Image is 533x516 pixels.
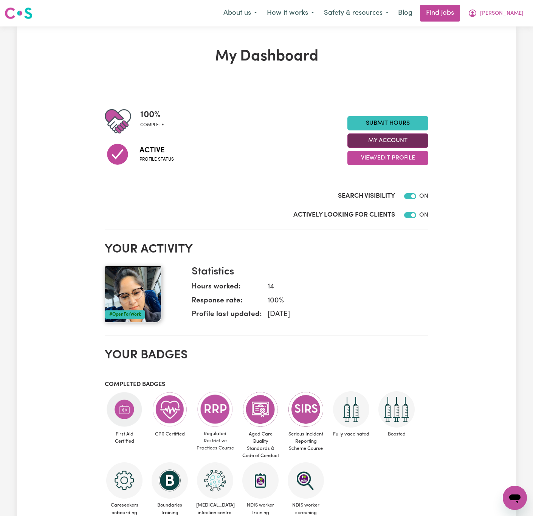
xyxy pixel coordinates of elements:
a: Careseekers logo [5,5,33,22]
h1: My Dashboard [105,48,428,66]
img: CS Academy: Introduction to NDIS Worker Training course completed [242,462,279,499]
span: ON [419,212,428,218]
dd: 14 [262,282,422,293]
button: About us [218,5,262,21]
button: My Account [463,5,528,21]
img: Care and support worker has received booster dose of COVID-19 vaccination [378,391,415,428]
span: First Aid Certified [105,428,144,448]
img: CS Academy: Aged Care Quality Standards & Code of Conduct course completed [242,391,279,428]
label: Actively Looking for Clients [293,210,395,220]
img: Care and support worker has received 2 doses of COVID-19 vaccine [333,391,369,428]
div: #OpenForWork [105,310,145,319]
h2: Your activity [105,242,428,257]
span: Serious Incident Reporting Scheme Course [286,428,325,456]
img: CS Academy: Regulated Restrictive Practices course completed [197,391,233,427]
img: CS Academy: Careseekers Onboarding course completed [106,462,143,499]
span: Profile status [139,156,174,163]
span: Fully vaccinated [332,428,371,441]
dt: Response rate: [192,296,262,310]
img: Your profile picture [105,266,161,322]
iframe: Button to launch messaging window [503,486,527,510]
h3: Completed badges [105,381,428,388]
span: [PERSON_NAME] [480,9,524,18]
img: CS Academy: Boundaries in care and support work course completed [152,462,188,499]
span: Boosted [377,428,416,441]
button: How it works [262,5,319,21]
dt: Hours worked: [192,282,262,296]
h2: Your badges [105,348,428,363]
label: Search Visibility [338,191,395,201]
dt: Profile last updated: [192,309,262,323]
button: View/Edit Profile [347,151,428,165]
img: CS Academy: Serious Incident Reporting Scheme course completed [288,391,324,428]
img: Care and support worker has completed CPR Certification [152,391,188,428]
div: Profile completeness: 100% [140,108,170,135]
span: ON [419,193,428,199]
button: Safety & resources [319,5,394,21]
img: Careseekers logo [5,6,33,20]
a: Find jobs [420,5,460,22]
img: Care and support worker has completed First Aid Certification [106,391,143,428]
span: Regulated Restrictive Practices Course [195,427,235,455]
span: Active [139,145,174,156]
span: Aged Care Quality Standards & Code of Conduct [241,428,280,463]
dd: 100 % [262,296,422,307]
span: complete [140,122,164,129]
a: Submit Hours [347,116,428,130]
span: CPR Certified [150,428,189,441]
img: CS Academy: COVID-19 Infection Control Training course completed [197,462,233,499]
a: Blog [394,5,417,22]
dd: [DATE] [262,309,422,320]
img: NDIS Worker Screening Verified [288,462,324,499]
span: 100 % [140,108,164,122]
button: My Account [347,133,428,148]
h3: Statistics [192,266,422,279]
